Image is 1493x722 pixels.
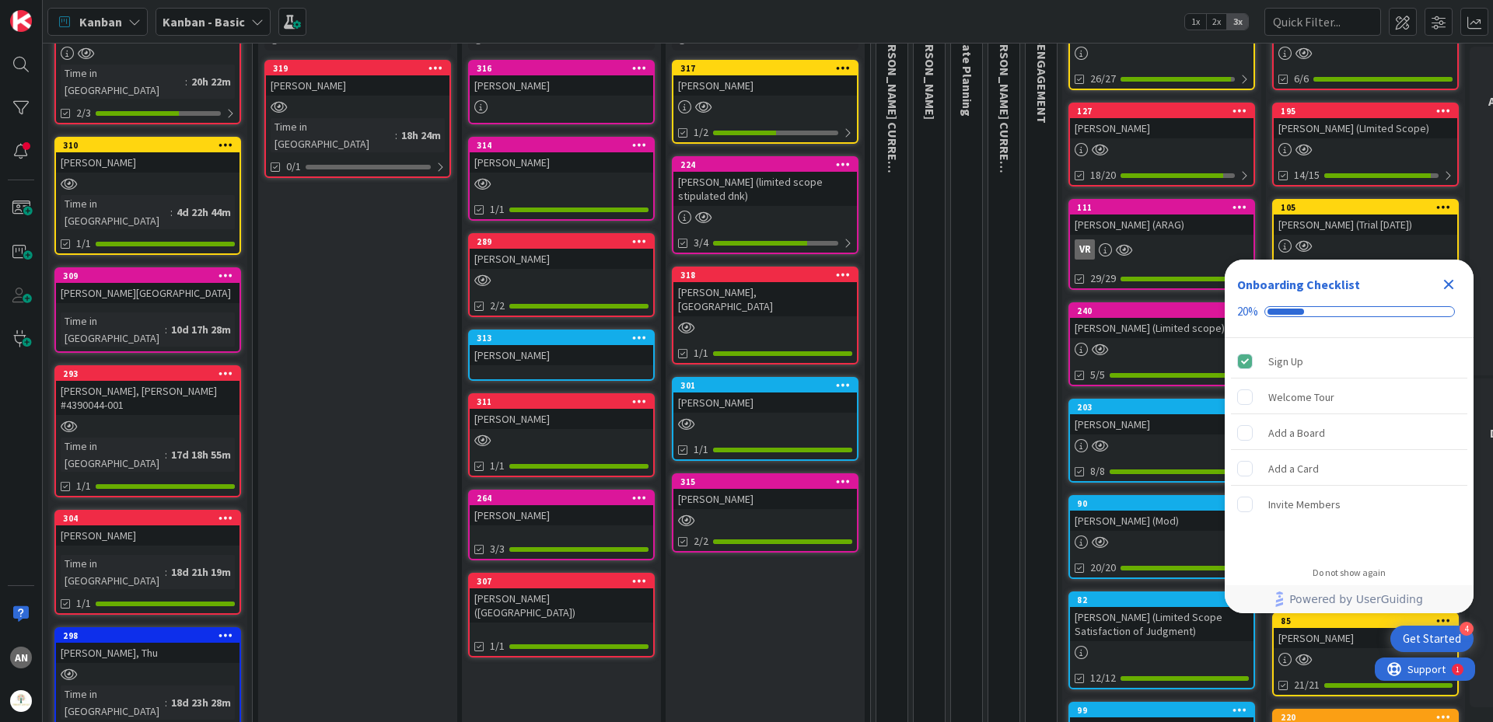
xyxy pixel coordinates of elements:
div: VR [1075,239,1095,260]
div: [PERSON_NAME] [673,489,857,509]
div: 314 [470,138,653,152]
span: 2/3 [76,105,91,121]
div: 293 [56,367,240,381]
a: 289[PERSON_NAME]2/2 [468,233,655,317]
div: 311[PERSON_NAME] [470,395,653,429]
div: Invite Members is incomplete. [1231,487,1467,521]
div: [PERSON_NAME] [1070,414,1253,434]
span: 14/15 [1294,167,1320,183]
div: [PERSON_NAME] [470,75,653,96]
span: 1/1 [490,638,505,654]
div: 298 [56,629,240,643]
div: 318[PERSON_NAME], [GEOGRAPHIC_DATA] [673,268,857,316]
div: [PERSON_NAME] [470,345,653,365]
div: Time in [GEOGRAPHIC_DATA] [61,195,170,229]
div: 85[PERSON_NAME] [1274,614,1457,648]
div: [PERSON_NAME], Thu [56,643,240,663]
div: Sign Up is complete. [1231,344,1467,378]
div: Add a Board is incomplete. [1231,416,1467,450]
span: 1/1 [694,441,708,458]
span: 1/1 [694,345,708,361]
a: 240[PERSON_NAME] (Limited scope)5/5 [1068,302,1255,386]
div: AN [10,647,32,668]
div: 319[PERSON_NAME] [266,61,449,96]
a: 26/27 [1068,6,1255,90]
span: 18/20 [1090,167,1116,183]
span: 2/2 [694,533,708,549]
span: 1/1 [76,595,91,612]
div: 85 [1281,616,1457,626]
a: 224[PERSON_NAME] (limited scope stipulated dnk)3/4 [672,156,858,254]
div: 4 [1460,622,1474,636]
div: 315 [673,475,857,489]
div: Time in [GEOGRAPHIC_DATA] [61,685,165,720]
div: 240[PERSON_NAME] (Limited scope) [1070,304,1253,338]
div: 315[PERSON_NAME] [673,475,857,509]
div: 127 [1070,104,1253,118]
div: [PERSON_NAME] (Mod) [1070,511,1253,531]
div: [PERSON_NAME] (Limited scope) [1070,318,1253,338]
a: 309[PERSON_NAME][GEOGRAPHIC_DATA]Time in [GEOGRAPHIC_DATA]:10d 17h 28m [54,267,241,353]
div: [PERSON_NAME] [266,75,449,96]
div: 316[PERSON_NAME] [470,61,653,96]
div: [PERSON_NAME] [470,505,653,525]
span: Kanban [79,12,122,31]
span: 2x [1206,14,1227,30]
a: 307[PERSON_NAME] ([GEOGRAPHIC_DATA])1/1 [468,573,655,657]
a: 318[PERSON_NAME], [GEOGRAPHIC_DATA]1/1 [672,267,858,364]
div: Checklist Container [1225,260,1474,613]
div: [PERSON_NAME] [673,75,857,96]
input: Quick Filter... [1264,8,1381,36]
a: 293[PERSON_NAME], [PERSON_NAME] #4390044-001Time in [GEOGRAPHIC_DATA]:17d 18h 55m1/1 [54,365,241,497]
div: 318 [680,270,857,281]
div: [PERSON_NAME] [1274,628,1457,648]
div: Time in [GEOGRAPHIC_DATA] [61,312,165,347]
a: 313[PERSON_NAME] [468,330,655,381]
div: Time in [GEOGRAPHIC_DATA] [61,65,185,99]
div: 105 [1281,202,1457,213]
div: [PERSON_NAME] (Limited Scope Satisfaction of Judgment) [1070,607,1253,641]
div: 111[PERSON_NAME] (ARAG) [1070,201,1253,235]
div: 264[PERSON_NAME] [470,491,653,525]
div: 313[PERSON_NAME] [470,331,653,365]
div: Close Checklist [1436,272,1461,297]
div: [PERSON_NAME] [470,249,653,269]
span: KRISTI PROBATE [922,26,938,120]
span: 12/12 [1090,670,1116,686]
a: 195[PERSON_NAME] (LImited Scope)14/15 [1272,103,1459,187]
div: 317 [680,63,857,74]
div: 240 [1077,305,1253,316]
span: 8/8 [1090,463,1105,480]
div: Get Started [1403,631,1461,647]
a: 82[PERSON_NAME] (Limited Scope Satisfaction of Judgment)12/12 [1068,591,1255,689]
div: 264 [470,491,653,505]
img: avatar [10,690,32,712]
span: : [170,204,173,221]
div: 224[PERSON_NAME] (limited scope stipulated dnk) [673,158,857,206]
a: Powered by UserGuiding [1233,585,1466,613]
div: Time in [GEOGRAPHIC_DATA] [271,118,395,152]
div: 310 [56,138,240,152]
a: 6/6 [1272,6,1459,90]
div: 82 [1070,593,1253,607]
div: 301 [673,378,857,392]
a: 105[PERSON_NAME] (Trial [DATE])35/36 [1272,199,1459,283]
div: 301[PERSON_NAME] [673,378,857,413]
div: [PERSON_NAME] [1070,118,1253,138]
div: 203[PERSON_NAME] [1070,400,1253,434]
div: Checklist items [1225,338,1474,556]
span: Powered by UserGuiding [1289,590,1423,609]
div: 304[PERSON_NAME] [56,511,240,546]
a: 317[PERSON_NAME]1/2 [672,60,858,144]
div: 105[PERSON_NAME] (Trial [DATE]) [1274,201,1457,235]
div: 1 [81,6,85,19]
div: 304 [56,511,240,525]
div: [PERSON_NAME] [470,152,653,173]
div: Open Get Started checklist, remaining modules: 4 [1390,626,1474,652]
div: Footer [1225,585,1474,613]
span: 21/21 [1294,677,1320,693]
div: [PERSON_NAME] [56,525,240,546]
span: 1x [1185,14,1206,30]
a: 90[PERSON_NAME] (Mod)20/20 [1068,495,1255,579]
a: 304[PERSON_NAME]Time in [GEOGRAPHIC_DATA]:18d 21h 19m1/1 [54,510,241,615]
